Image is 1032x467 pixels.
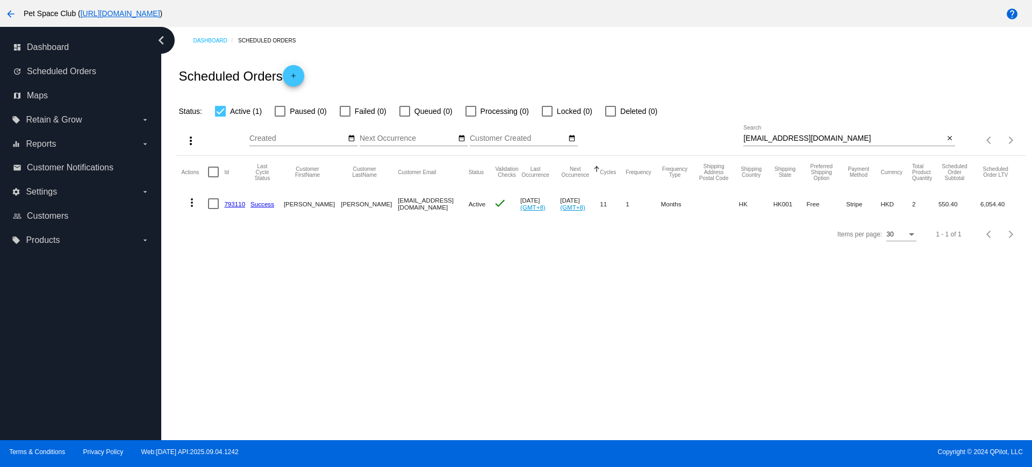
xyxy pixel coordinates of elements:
[185,196,198,209] mat-icon: more_vert
[938,163,971,181] button: Change sorting for Subtotal
[493,197,506,210] mat-icon: check
[284,188,341,219] mat-cell: [PERSON_NAME]
[560,204,585,211] a: (GMT+8)
[224,169,228,175] button: Change sorting for Id
[250,163,274,181] button: Change sorting for LastProcessingCycleId
[284,166,331,178] button: Change sorting for CustomerFirstName
[979,224,1000,245] button: Previous page
[458,134,465,143] mat-icon: date_range
[398,188,468,219] mat-cell: [EMAIL_ADDRESS][DOMAIN_NAME]
[600,188,626,219] mat-cell: 11
[13,87,149,104] a: map Maps
[141,188,149,196] i: arrow_drop_down
[739,166,764,178] button: Change sorting for ShippingCountry
[1006,8,1019,20] mat-icon: help
[13,212,21,220] i: people_outline
[290,105,326,118] span: Paused (0)
[249,134,346,143] input: Created
[560,188,600,219] mat-cell: [DATE]
[230,105,262,118] span: Active (1)
[773,166,797,178] button: Change sorting for ShippingState
[481,105,529,118] span: Processing (0)
[743,134,944,143] input: Search
[12,116,20,124] i: local_offer
[184,134,197,147] mat-icon: more_vert
[557,105,592,118] span: Locked (0)
[83,448,124,456] a: Privacy Policy
[806,188,846,219] mat-cell: Free
[525,448,1023,456] span: Copyright © 2024 QPilot, LLC
[348,134,355,143] mat-icon: date_range
[661,166,689,178] button: Change sorting for FrequencyType
[620,105,657,118] span: Deleted (0)
[81,9,160,18] a: [URL][DOMAIN_NAME]
[979,130,1000,151] button: Previous page
[141,140,149,148] i: arrow_drop_down
[886,231,893,238] span: 30
[846,166,871,178] button: Change sorting for PaymentMethod.Type
[469,200,486,207] span: Active
[13,67,21,76] i: update
[1000,130,1022,151] button: Next page
[600,169,616,175] button: Change sorting for Cycles
[560,166,590,178] button: Change sorting for NextOccurrenceUtc
[27,67,96,76] span: Scheduled Orders
[936,231,961,238] div: 1 - 1 of 1
[26,187,57,197] span: Settings
[27,211,68,221] span: Customers
[193,32,238,49] a: Dashboard
[493,156,520,188] mat-header-cell: Validation Checks
[12,236,20,245] i: local_offer
[13,43,21,52] i: dashboard
[806,163,836,181] button: Change sorting for PreferredShippingOption
[568,134,576,143] mat-icon: date_range
[13,159,149,176] a: email Customer Notifications
[178,107,202,116] span: Status:
[980,166,1010,178] button: Change sorting for LifetimeValue
[13,91,21,100] i: map
[27,42,69,52] span: Dashboard
[26,115,82,125] span: Retain & Grow
[141,116,149,124] i: arrow_drop_down
[1000,224,1022,245] button: Next page
[520,188,560,219] mat-cell: [DATE]
[360,134,456,143] input: Next Occurrence
[773,188,807,219] mat-cell: HK001
[4,8,17,20] mat-icon: arrow_back
[938,188,980,219] mat-cell: 550.40
[153,32,170,49] i: chevron_left
[26,139,56,149] span: Reports
[846,188,880,219] mat-cell: Stripe
[912,188,938,219] mat-cell: 2
[837,231,882,238] div: Items per page:
[398,169,436,175] button: Change sorting for CustomerEmail
[980,188,1020,219] mat-cell: 6,054.40
[26,235,60,245] span: Products
[13,163,21,172] i: email
[470,134,567,143] input: Customer Created
[181,156,208,188] mat-header-cell: Actions
[13,63,149,80] a: update Scheduled Orders
[880,169,902,175] button: Change sorting for CurrencyIso
[27,163,113,173] span: Customer Notifications
[341,188,398,219] mat-cell: [PERSON_NAME]
[626,188,661,219] mat-cell: 1
[9,448,65,456] a: Terms & Conditions
[27,91,48,100] span: Maps
[946,134,954,143] mat-icon: close
[224,200,245,207] a: 793110
[626,169,651,175] button: Change sorting for Frequency
[880,188,912,219] mat-cell: HKD
[13,39,149,56] a: dashboard Dashboard
[250,200,274,207] a: Success
[12,188,20,196] i: settings
[141,448,239,456] a: Web:[DATE] API:2025.09.04.1242
[698,163,729,181] button: Change sorting for ShippingPostcode
[739,188,773,219] mat-cell: HK
[520,204,546,211] a: (GMT+8)
[520,166,550,178] button: Change sorting for LastOccurrenceUtc
[238,32,305,49] a: Scheduled Orders
[12,140,20,148] i: equalizer
[661,188,699,219] mat-cell: Months
[469,169,484,175] button: Change sorting for Status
